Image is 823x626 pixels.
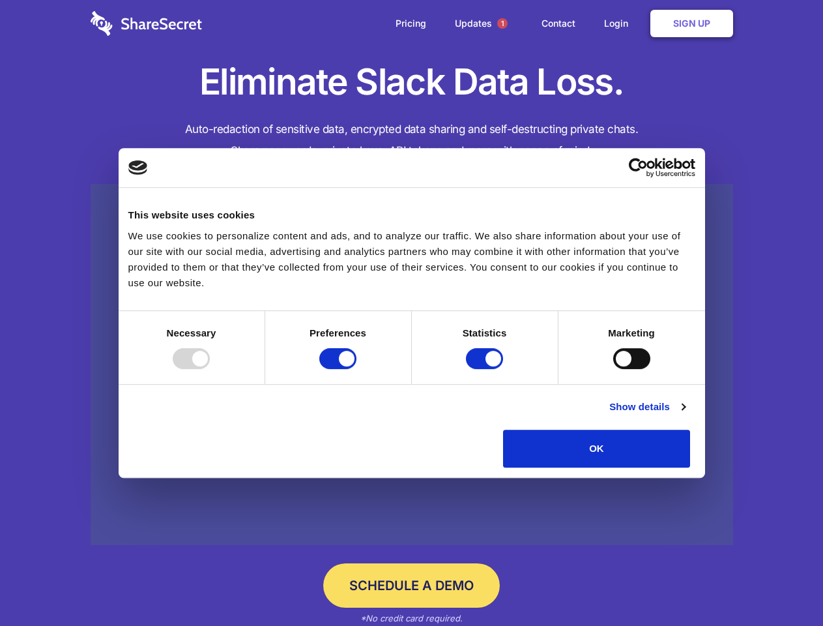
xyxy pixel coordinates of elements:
a: Contact [528,3,588,44]
img: logo-wordmark-white-trans-d4663122ce5f474addd5e946df7df03e33cb6a1c49d2221995e7729f52c070b2.svg [91,11,202,36]
div: We use cookies to personalize content and ads, and to analyze our traffic. We also share informat... [128,228,695,291]
span: 1 [497,18,508,29]
a: Pricing [383,3,439,44]
a: Schedule a Demo [323,563,500,608]
a: Usercentrics Cookiebot - opens in a new window [581,158,695,177]
em: *No credit card required. [360,613,463,623]
a: Wistia video thumbnail [91,184,733,546]
strong: Marketing [608,327,655,338]
h4: Auto-redaction of sensitive data, encrypted data sharing and self-destructing private chats. Shar... [91,119,733,162]
h1: Eliminate Slack Data Loss. [91,59,733,106]
a: Show details [609,399,685,415]
img: logo [128,160,148,175]
button: OK [503,430,690,468]
a: Sign Up [650,10,733,37]
strong: Necessary [167,327,216,338]
strong: Statistics [463,327,507,338]
div: This website uses cookies [128,207,695,223]
strong: Preferences [310,327,366,338]
a: Login [591,3,648,44]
